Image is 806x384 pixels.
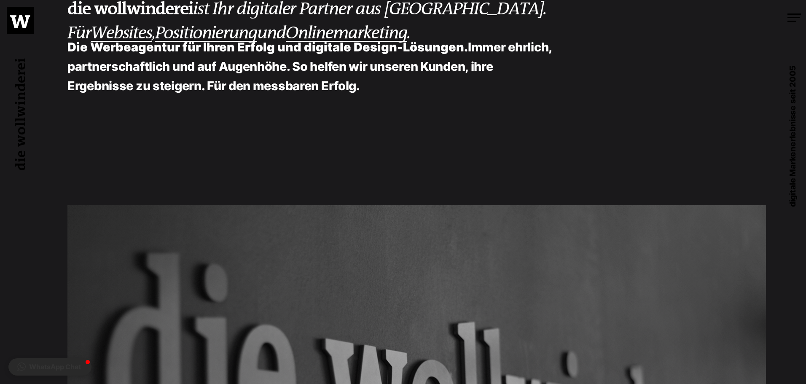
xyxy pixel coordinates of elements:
h1: die wollwinderei [10,47,37,182]
a: Onlinemarketing [286,23,407,43]
img: Logo wollwinder [10,15,30,28]
strong: Die Werbeagentur für Ihren Erfolg und digitale Design-Lösungen. [67,40,468,54]
button: WhatsApp Chat [8,358,91,376]
a: Positionierung [155,23,257,43]
a: Websites [91,23,152,43]
p: Immer ehrlich, partnerschaftlich und auf Augenhöhe. So helfen wir unseren Kunden, ihre Ergebnisse... [67,38,561,96]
